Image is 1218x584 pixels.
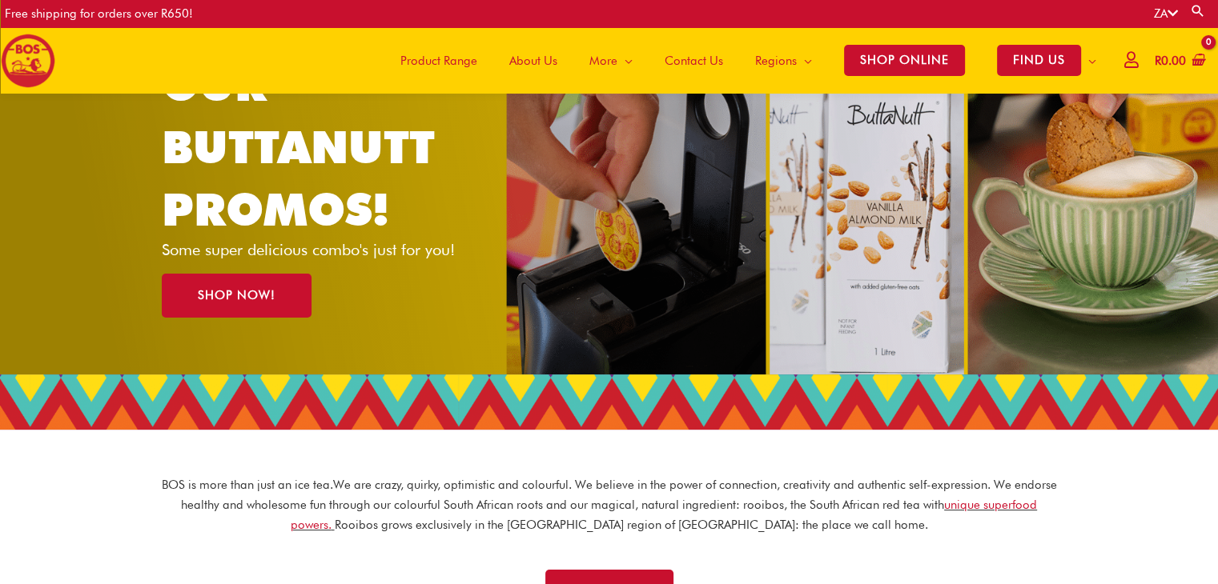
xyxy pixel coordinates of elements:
[509,37,557,85] span: About Us
[162,274,312,318] a: SHOP NOW!
[997,45,1081,76] span: FIND US
[291,498,1038,532] a: unique superfood powers.
[400,37,477,85] span: Product Range
[1155,54,1186,68] bdi: 0.00
[649,27,739,94] a: Contact Us
[589,37,617,85] span: More
[384,27,493,94] a: Product Range
[162,242,483,258] p: Some super delicious combo's just for you!
[198,290,275,302] span: SHOP NOW!
[828,27,981,94] a: SHOP ONLINE
[1152,43,1206,79] a: View Shopping Cart, empty
[1,34,55,88] img: BOS logo finals-200px
[844,45,965,76] span: SHOP ONLINE
[739,27,828,94] a: Regions
[755,37,797,85] span: Regions
[1155,54,1161,68] span: R
[665,37,723,85] span: Contact Us
[1154,6,1178,21] a: ZA
[573,27,649,94] a: More
[493,27,573,94] a: About Us
[372,27,1112,94] nav: Site Navigation
[1190,3,1206,18] a: Search button
[161,475,1058,534] p: BOS is more than just an ice tea. We are crazy, quirky, optimistic and colourful. We believe in t...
